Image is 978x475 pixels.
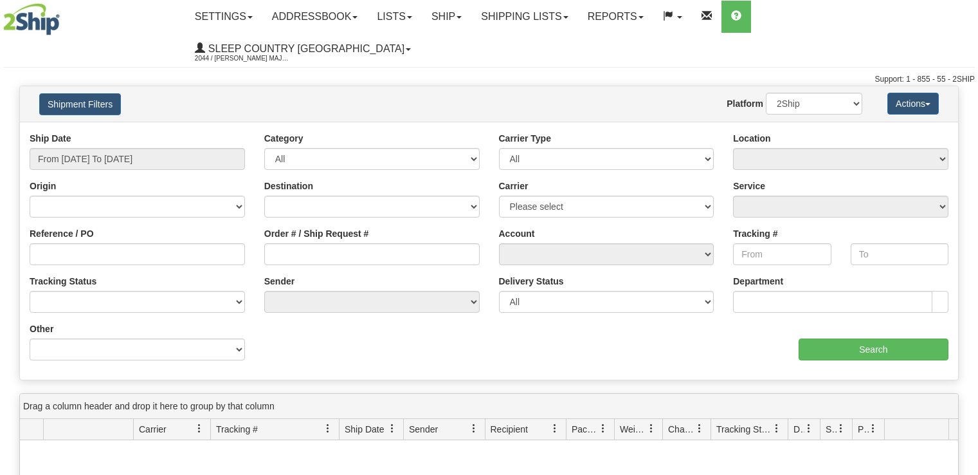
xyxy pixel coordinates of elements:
[30,180,56,192] label: Origin
[499,275,564,288] label: Delivery Status
[793,423,804,436] span: Delivery Status
[851,243,948,265] input: To
[30,227,94,240] label: Reference / PO
[689,418,711,440] a: Charge filter column settings
[499,227,535,240] label: Account
[30,275,96,288] label: Tracking Status
[471,1,577,33] a: Shipping lists
[733,180,765,192] label: Service
[592,418,614,440] a: Packages filter column settings
[544,418,566,440] a: Recipient filter column settings
[195,52,291,65] span: 2044 / [PERSON_NAME] Major [PERSON_NAME]
[264,227,369,240] label: Order # / Ship Request #
[733,132,770,145] label: Location
[826,423,837,436] span: Shipment Issues
[499,180,529,192] label: Carrier
[264,132,303,145] label: Category
[463,418,485,440] a: Sender filter column settings
[499,132,551,145] label: Carrier Type
[262,1,368,33] a: Addressbook
[733,275,783,288] label: Department
[3,3,60,35] img: logo2044.jpg
[264,275,294,288] label: Sender
[422,1,471,33] a: Ship
[139,423,167,436] span: Carrier
[20,394,958,419] div: grid grouping header
[572,423,599,436] span: Packages
[188,418,210,440] a: Carrier filter column settings
[317,418,339,440] a: Tracking # filter column settings
[264,180,313,192] label: Destination
[620,423,647,436] span: Weight
[862,418,884,440] a: Pickup Status filter column settings
[367,1,421,33] a: Lists
[345,423,384,436] span: Ship Date
[39,93,121,115] button: Shipment Filters
[381,418,403,440] a: Ship Date filter column settings
[668,423,695,436] span: Charge
[733,227,777,240] label: Tracking #
[830,418,852,440] a: Shipment Issues filter column settings
[733,243,831,265] input: From
[799,339,948,360] input: Search
[3,74,975,85] div: Support: 1 - 855 - 55 - 2SHIP
[216,423,258,436] span: Tracking #
[948,172,977,303] iframe: chat widget
[640,418,662,440] a: Weight filter column settings
[716,423,772,436] span: Tracking Status
[798,418,820,440] a: Delivery Status filter column settings
[30,322,53,335] label: Other
[858,423,869,436] span: Pickup Status
[185,33,421,65] a: Sleep Country [GEOGRAPHIC_DATA] 2044 / [PERSON_NAME] Major [PERSON_NAME]
[766,418,788,440] a: Tracking Status filter column settings
[578,1,653,33] a: Reports
[185,1,262,33] a: Settings
[409,423,438,436] span: Sender
[887,93,939,115] button: Actions
[727,97,763,110] label: Platform
[205,43,404,54] span: Sleep Country [GEOGRAPHIC_DATA]
[491,423,528,436] span: Recipient
[30,132,71,145] label: Ship Date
